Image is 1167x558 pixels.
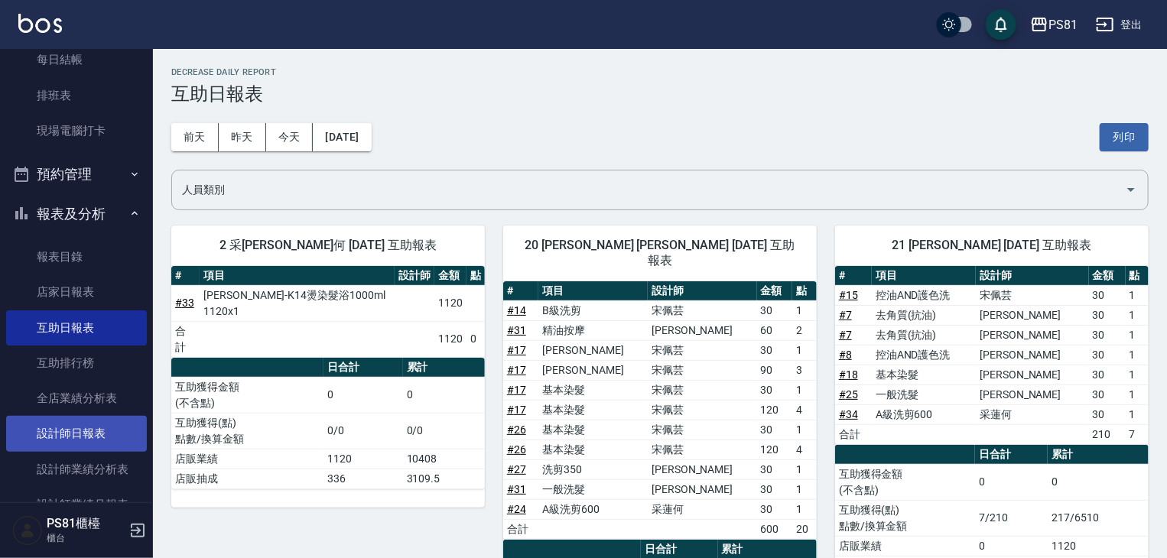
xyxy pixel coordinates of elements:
[507,344,526,356] a: #17
[6,78,147,113] a: 排班表
[538,479,648,499] td: 一般洗髮
[975,500,1048,536] td: 7/210
[171,266,200,286] th: #
[313,123,371,151] button: [DATE]
[1126,384,1149,404] td: 1
[648,420,757,440] td: 宋佩芸
[171,266,485,358] table: a dense table
[6,274,147,310] a: 店家日報表
[792,400,817,420] td: 4
[403,377,485,413] td: 0
[792,519,817,539] td: 20
[757,360,792,380] td: 90
[792,479,817,499] td: 1
[503,281,817,540] table: a dense table
[323,377,403,413] td: 0
[171,413,323,449] td: 互助獲得(點) 點數/換算金額
[538,360,648,380] td: [PERSON_NAME]
[6,310,147,346] a: 互助日報表
[6,416,147,451] a: 設計師日報表
[466,321,485,357] td: 0
[6,154,147,194] button: 預約管理
[6,113,147,148] a: 現場電腦打卡
[1126,305,1149,325] td: 1
[1024,9,1084,41] button: PS81
[323,358,403,378] th: 日合計
[839,408,858,420] a: #34
[1089,404,1126,424] td: 30
[1089,325,1126,345] td: 30
[757,420,792,440] td: 30
[403,469,485,488] td: 3109.5
[1089,384,1126,404] td: 30
[835,266,872,286] th: #
[839,329,852,341] a: #7
[976,305,1088,325] td: [PERSON_NAME]
[1089,266,1126,286] th: 金額
[1089,345,1126,365] td: 30
[1126,345,1149,365] td: 1
[872,404,976,424] td: A級洗剪600
[466,266,485,286] th: 點
[538,420,648,440] td: 基本染髮
[976,325,1088,345] td: [PERSON_NAME]
[1089,285,1126,305] td: 30
[219,123,266,151] button: 昨天
[403,358,485,378] th: 累計
[171,469,323,488] td: 店販抽成
[835,500,975,536] td: 互助獲得(點) 點數/換算金額
[648,300,757,320] td: 宋佩芸
[648,360,757,380] td: 宋佩芸
[507,443,526,456] a: #26
[648,440,757,459] td: 宋佩芸
[648,479,757,499] td: [PERSON_NAME]
[507,404,526,416] a: #17
[839,388,858,401] a: #25
[975,464,1048,500] td: 0
[853,238,1130,253] span: 21 [PERSON_NAME] [DATE] 互助報表
[792,420,817,440] td: 1
[1126,325,1149,345] td: 1
[434,266,466,286] th: 金額
[323,469,403,488] td: 336
[171,449,323,469] td: 店販業績
[648,340,757,360] td: 宋佩芸
[200,285,395,321] td: [PERSON_NAME]-K14燙染髮浴1000ml 1120x1
[507,503,526,515] a: #24
[538,281,648,301] th: 項目
[757,281,792,301] th: 金額
[648,380,757,400] td: 宋佩芸
[538,340,648,360] td: [PERSON_NAME]
[1048,500,1149,536] td: 217/6510
[175,297,194,309] a: #33
[757,440,792,459] td: 120
[872,305,976,325] td: 去角質(抗油)
[757,380,792,400] td: 30
[171,321,200,357] td: 合計
[976,266,1088,286] th: 設計師
[171,358,485,489] table: a dense table
[6,487,147,522] a: 設計師業績月報表
[1048,445,1149,465] th: 累計
[839,309,852,321] a: #7
[976,404,1088,424] td: 采蓮何
[507,423,526,436] a: #26
[434,285,466,321] td: 1120
[792,281,817,301] th: 點
[976,384,1088,404] td: [PERSON_NAME]
[6,239,147,274] a: 報表目錄
[323,449,403,469] td: 1120
[1126,266,1149,286] th: 點
[792,360,817,380] td: 3
[757,519,792,539] td: 600
[835,424,872,444] td: 合計
[522,238,798,268] span: 20 [PERSON_NAME] [PERSON_NAME] [DATE] 互助報表
[538,380,648,400] td: 基本染髮
[872,365,976,384] td: 基本染髮
[171,377,323,413] td: 互助獲得金額 (不含點)
[538,440,648,459] td: 基本染髮
[839,368,858,381] a: #18
[1090,11,1149,39] button: 登出
[507,463,526,475] a: #27
[648,320,757,340] td: [PERSON_NAME]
